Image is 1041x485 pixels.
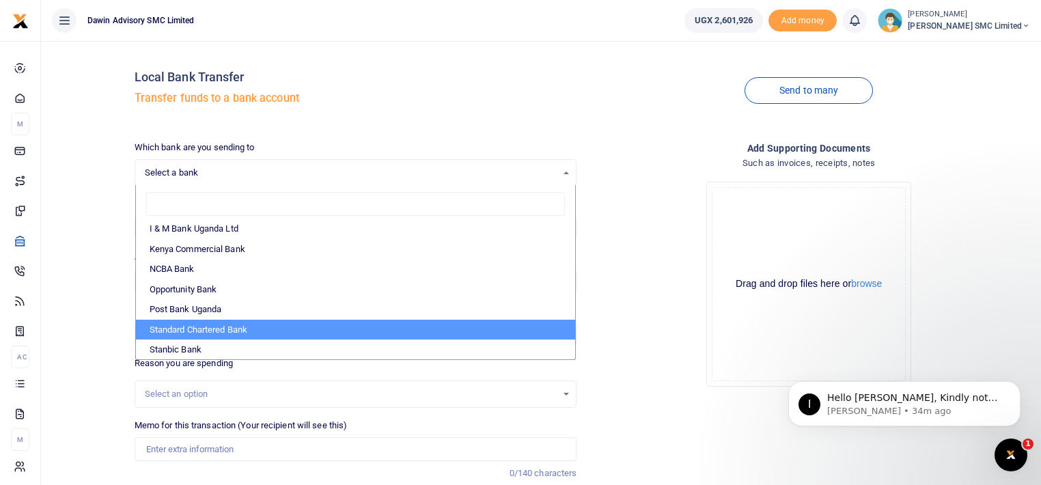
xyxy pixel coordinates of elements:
[136,320,576,340] li: Standard Chartered Bank
[587,141,1030,156] h4: Add supporting Documents
[995,439,1027,471] iframe: Intercom live chat
[136,239,576,260] li: Kenya Commercial Bank
[135,70,577,85] h4: Local Bank Transfer
[768,352,1041,448] iframe: Intercom notifications message
[510,468,533,478] span: 0/140
[534,468,577,478] span: characters
[135,437,577,460] input: Enter extra information
[768,10,837,32] span: Add money
[908,20,1030,32] span: [PERSON_NAME] SMC Limited
[135,250,234,264] label: Amount you want to send
[12,13,29,29] img: logo-small
[135,92,577,105] h5: Transfer funds to a bank account
[145,166,557,180] span: Select a bank
[11,346,29,368] li: Ac
[908,9,1030,20] small: [PERSON_NAME]
[11,113,29,135] li: M
[12,15,29,25] a: logo-small logo-large logo-large
[768,10,837,32] li: Toup your wallet
[136,219,576,239] li: I & M Bank Uganda Ltd
[712,277,905,290] div: Drag and drop files here or
[684,8,763,33] a: UGX 2,601,926
[135,269,577,292] input: UGX
[679,8,768,33] li: Wallet ballance
[587,156,1030,171] h4: Such as invoices, receipts, notes
[145,387,557,401] div: Select an option
[136,259,576,279] li: NCBA Bank
[135,197,243,211] label: Recipient's account number
[695,14,753,27] span: UGX 2,601,926
[135,419,348,432] label: Memo for this transaction (Your recipient will see this)
[878,8,1030,33] a: profile-user [PERSON_NAME] [PERSON_NAME] SMC Limited
[11,428,29,451] li: M
[136,299,576,320] li: Post Bank Uganda
[768,14,837,25] a: Add money
[135,141,255,154] label: Which bank are you sending to
[706,182,911,387] div: File Uploader
[1023,439,1033,449] span: 1
[135,216,350,239] input: Enter account number
[135,303,191,317] label: Phone number
[82,14,200,27] span: Dawin Advisory SMC Limited
[851,279,882,288] button: browse
[135,322,350,346] input: Enter phone number
[136,339,576,360] li: Stanbic Bank
[878,8,902,33] img: profile-user
[136,279,576,300] li: Opportunity Bank
[745,77,873,104] a: Send to many
[135,357,233,370] label: Reason you are spending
